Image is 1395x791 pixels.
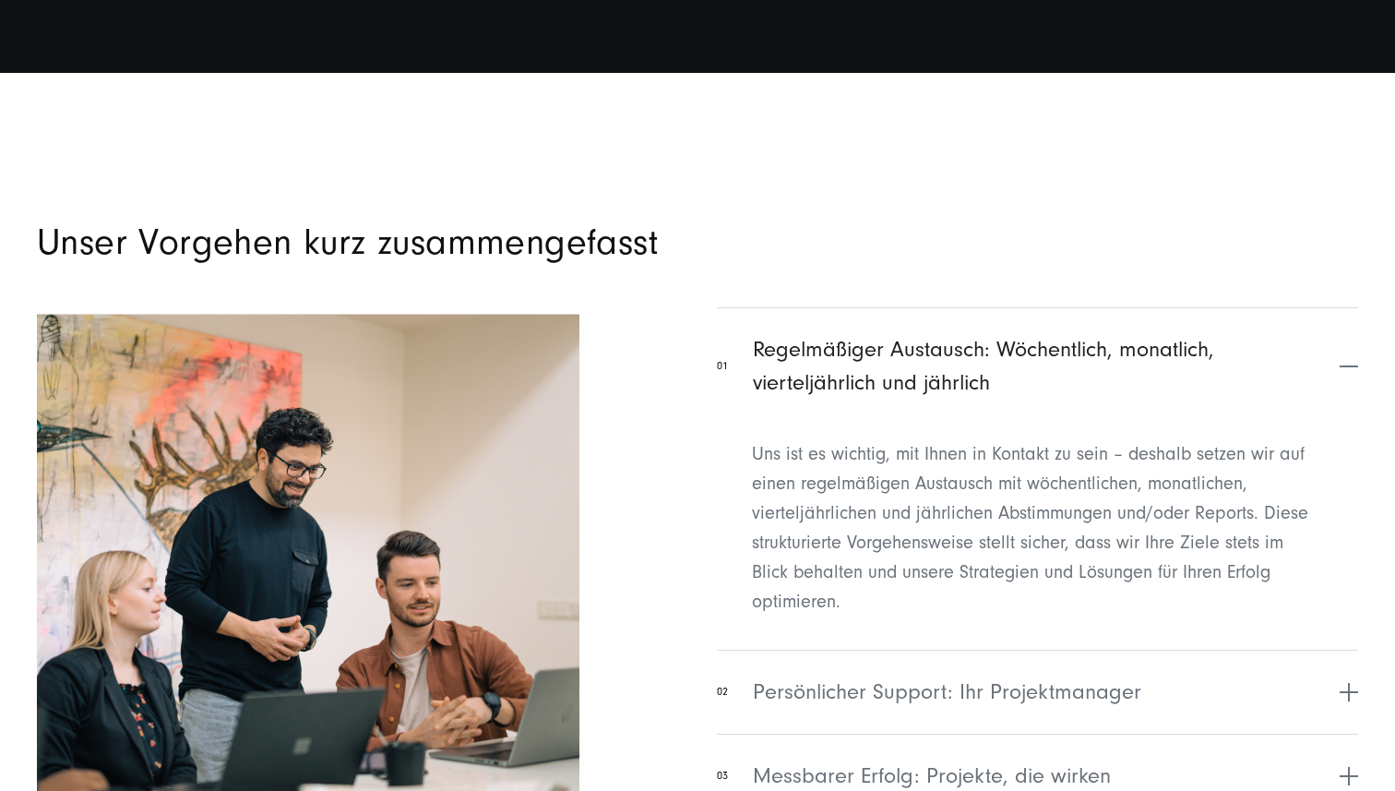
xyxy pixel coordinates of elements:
button: 01Regelmäßiger Austausch: Wöchentlich, monatlich, vierteljährlich und jährlich [717,307,1358,425]
span: 02 [717,684,728,701]
button: 02Persönlicher Support: Ihr Projektmanager [717,650,1358,734]
span: Persönlicher Support: Ihr Projektmanager [753,676,1141,709]
span: 01 [717,358,728,375]
span: 03 [717,768,728,785]
h2: Unser Vorgehen kurz zusammengefasst [37,224,1358,261]
p: Uns ist es wichtig, mit Ihnen in Kontakt zu sein – deshalb setzen wir auf einen regelmäßigen Aust... [752,439,1323,617]
span: Regelmäßiger Austausch: Wöchentlich, monatlich, vierteljährlich und jährlich [753,333,1335,400]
